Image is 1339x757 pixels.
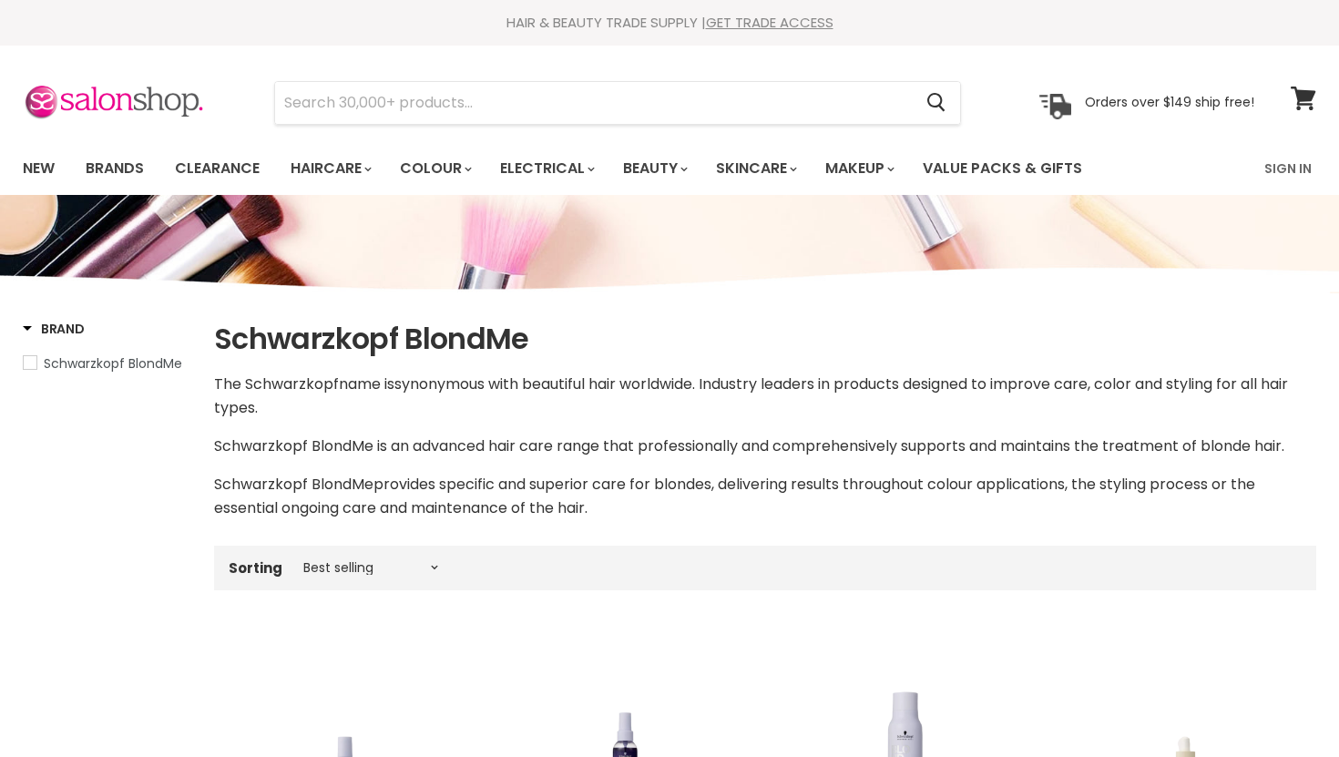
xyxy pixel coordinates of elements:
[486,149,606,188] a: Electrical
[812,149,905,188] a: Makeup
[72,149,158,188] a: Brands
[912,82,960,124] button: Search
[1253,149,1323,188] a: Sign In
[214,474,373,495] span: Schwarzkopf BlondMe
[274,81,961,125] form: Product
[275,82,912,124] input: Search
[23,320,85,338] h3: Brand
[339,373,394,394] span: name is
[386,149,483,188] a: Colour
[44,354,182,373] span: Schwarzkopf BlondMe
[214,435,1316,458] p: Schwarzkopf BlondMe is an advanced hair care range that professionally and comprehensively suppor...
[214,373,1288,418] span: , color and styling for all hair types.
[394,373,1088,394] span: synonymous with beautiful hair worldwide. Industry leaders in products designed to improve care
[706,13,833,32] a: GET TRADE ACCESS
[23,353,191,373] a: Schwarzkopf BlondMe
[214,320,1316,358] h1: Schwarzkopf BlondMe
[909,149,1096,188] a: Value Packs & Gifts
[1085,94,1254,110] p: Orders over $149 ship free!
[609,149,699,188] a: Beauty
[229,560,282,576] label: Sorting
[161,149,273,188] a: Clearance
[214,373,1316,420] p: The Schwarzkopf
[9,149,68,188] a: New
[702,149,808,188] a: Skincare
[9,142,1175,195] ul: Main menu
[214,473,1316,520] p: provides specific and superior care for blondes, delivering results throughout colour application...
[277,149,383,188] a: Haircare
